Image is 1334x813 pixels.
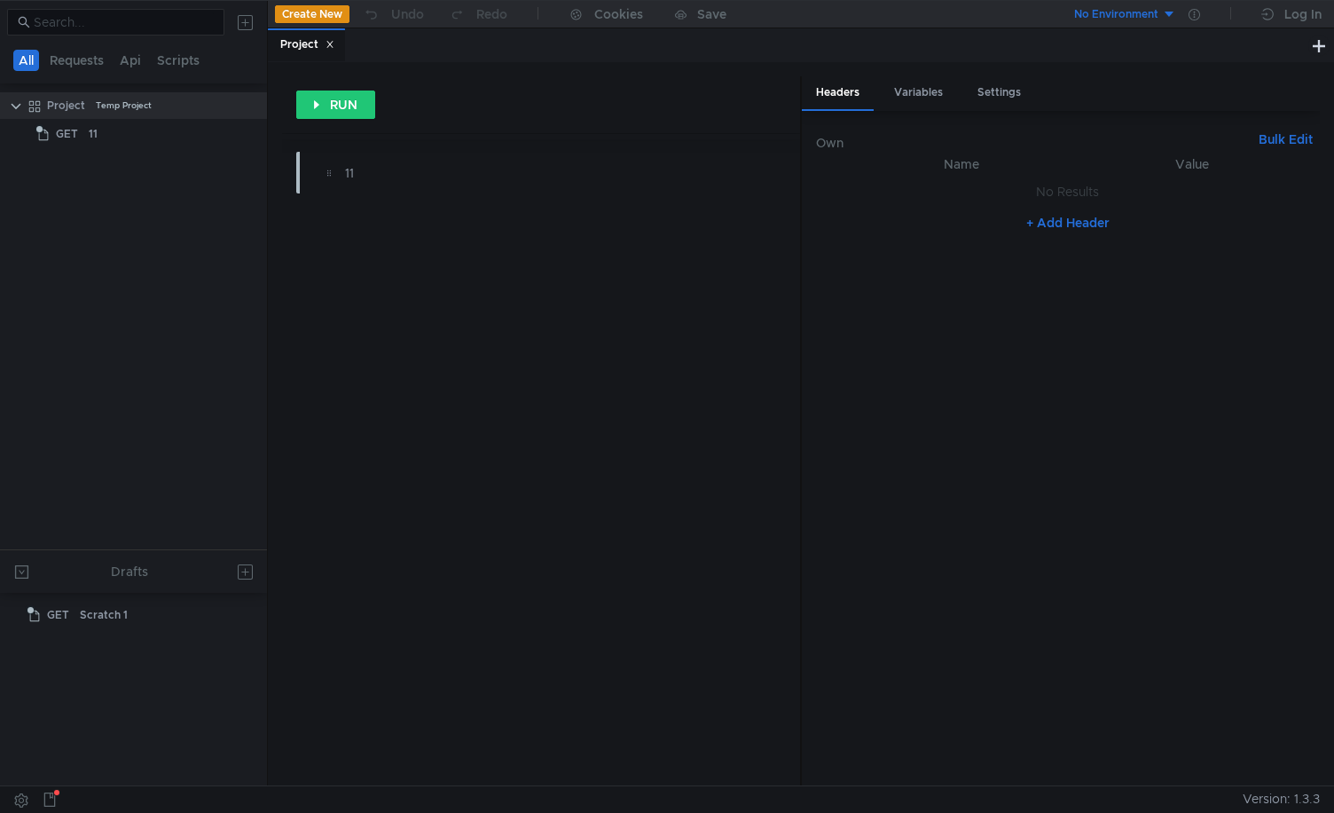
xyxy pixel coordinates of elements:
span: Version: 1.3.3 [1243,786,1320,812]
button: Redo [436,1,520,28]
button: Create New [275,5,349,23]
th: Name [844,154,1079,175]
input: Search... [34,12,214,32]
div: 11 [345,163,649,183]
button: + Add Header [1019,212,1117,233]
button: Api [114,50,146,71]
span: GET [47,602,69,628]
span: GET [56,121,78,147]
button: Undo [349,1,436,28]
div: No Environment [1074,6,1158,23]
div: Headers [802,76,874,111]
div: Drafts [111,561,148,582]
div: Project [47,92,85,119]
button: Bulk Edit [1252,129,1320,150]
div: Project [280,36,334,54]
button: Scripts [152,50,205,71]
div: Redo [476,4,507,25]
div: 11 [89,121,98,147]
div: Cookies [594,4,643,25]
button: RUN [296,91,375,119]
h6: Own [816,132,1252,154]
th: Value [1079,154,1306,175]
button: All [13,50,39,71]
div: Scratch 1 [80,602,128,628]
div: Settings [963,76,1035,109]
div: Variables [880,76,957,109]
div: Undo [391,4,424,25]
div: Log In [1284,4,1322,25]
div: Save [697,8,726,20]
button: Requests [44,50,109,71]
nz-embed-empty: No Results [1036,184,1099,200]
div: Temp Project [96,92,152,119]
